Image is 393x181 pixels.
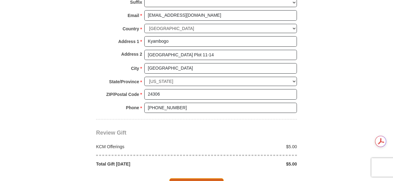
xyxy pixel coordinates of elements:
[123,24,139,33] strong: Country
[109,77,139,86] strong: State/Province
[93,161,197,167] div: Total Gift [DATE]
[96,130,126,136] span: Review Gift
[128,11,139,20] strong: Email
[196,161,300,167] div: $5.00
[93,144,197,150] div: KCM Offerings
[126,103,139,112] strong: Phone
[121,50,142,58] strong: Address 2
[196,144,300,150] div: $5.00
[118,37,139,46] strong: Address 1
[106,90,139,99] strong: ZIP/Postal Code
[131,64,139,73] strong: City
